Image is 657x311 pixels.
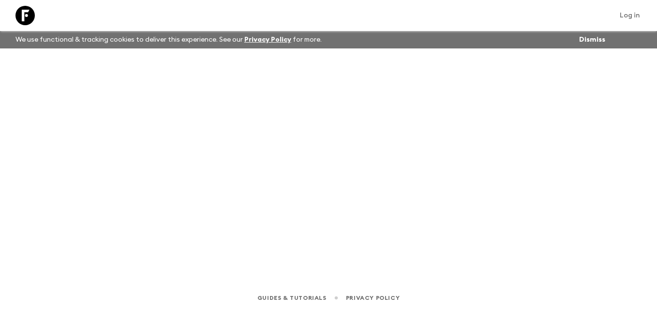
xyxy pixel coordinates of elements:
a: Log in [614,9,645,22]
button: Dismiss [577,33,608,47]
a: Privacy Policy [346,293,400,303]
p: We use functional & tracking cookies to deliver this experience. See our for more. [12,31,326,48]
a: Guides & Tutorials [257,293,327,303]
a: Privacy Policy [244,36,291,43]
